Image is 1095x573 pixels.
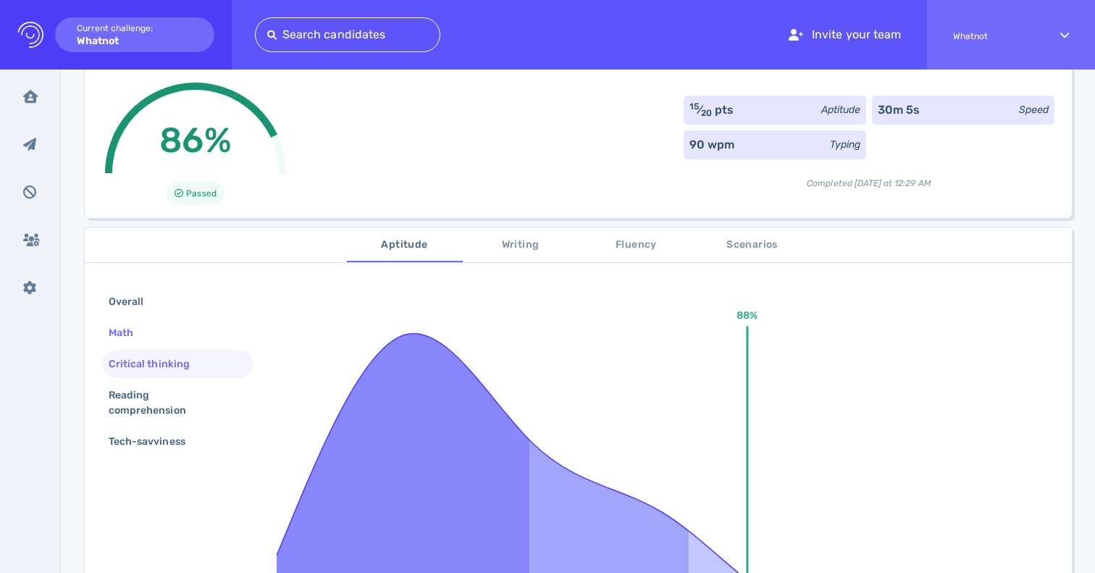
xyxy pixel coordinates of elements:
[689,101,734,119] div: ⁄ pts
[106,354,207,375] div: Critical thinking
[703,236,802,254] span: Scenarios
[587,236,686,254] span: Fluency
[159,120,231,161] span: 86%
[471,236,570,254] span: Writing
[684,165,1054,190] div: Completed [DATE] at 12:29 AM
[689,136,734,154] div: 90 wpm
[106,291,161,312] div: Overall
[701,108,712,118] sub: 20
[821,102,860,117] div: Aptitude
[106,322,151,343] div: Math
[106,385,238,421] div: Reading comprehension
[106,431,203,452] div: Tech-savviness
[356,236,454,254] span: Aptitude
[878,101,920,119] div: 30m 5s
[737,309,758,322] text: 88%
[1019,102,1049,117] div: Speed
[689,101,699,112] sup: 15
[830,137,860,152] div: Typing
[953,31,1034,41] span: Whatnot
[186,185,216,202] span: Passed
